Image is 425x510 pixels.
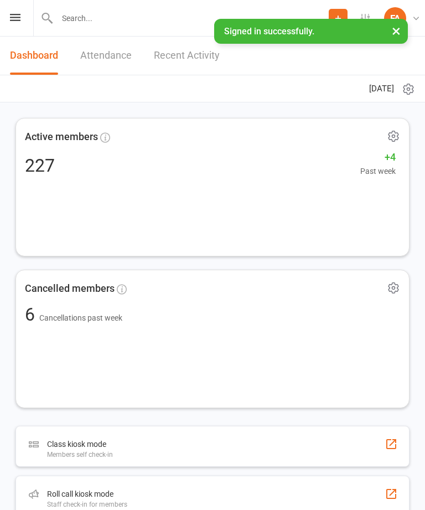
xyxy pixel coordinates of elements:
[154,37,220,75] a: Recent Activity
[386,19,406,43] button: ×
[47,487,127,501] div: Roll call kiosk mode
[224,26,314,37] span: Signed in successfully.
[25,157,55,174] div: 227
[47,501,127,508] div: Staff check-in for members
[39,313,122,322] span: Cancellations past week
[360,165,396,177] span: Past week
[384,7,406,29] div: FA
[47,451,113,459] div: Members self check-in
[360,150,396,166] span: +4
[25,304,39,325] span: 6
[369,82,394,95] span: [DATE]
[54,11,329,26] input: Search...
[25,129,98,145] span: Active members
[80,37,132,75] a: Attendance
[10,37,58,75] a: Dashboard
[25,281,115,297] span: Cancelled members
[47,437,113,451] div: Class kiosk mode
